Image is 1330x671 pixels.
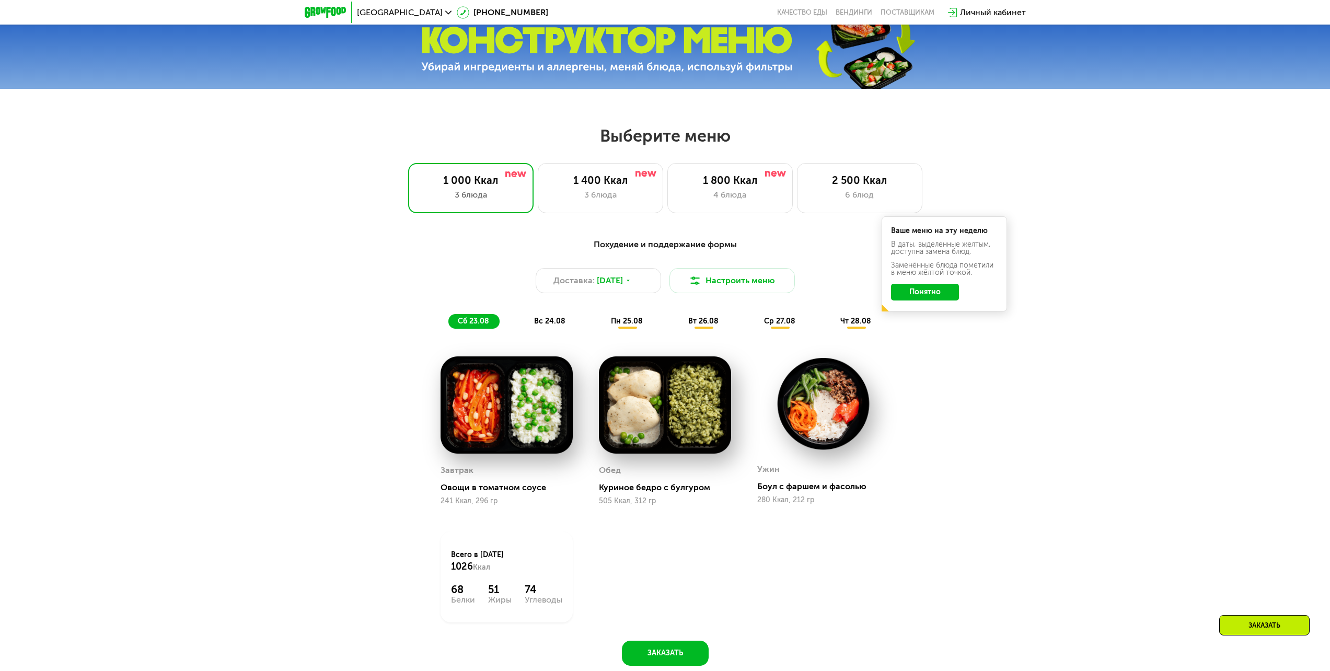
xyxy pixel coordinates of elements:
div: Обед [599,462,621,478]
div: Заказать [1219,615,1310,635]
div: поставщикам [881,8,934,17]
div: Белки [451,596,475,604]
div: 1 000 Ккал [419,174,523,187]
span: [GEOGRAPHIC_DATA] [357,8,443,17]
div: Овощи в томатном соусе [441,482,581,493]
a: Качество еды [777,8,827,17]
div: Похудение и поддержание формы [356,238,975,251]
div: Углеводы [525,596,562,604]
span: вт 26.08 [688,317,719,326]
div: 280 Ккал, 212 гр [757,496,889,504]
div: 3 блюда [419,189,523,201]
div: 4 блюда [678,189,782,201]
button: Настроить меню [669,268,795,293]
span: вс 24.08 [534,317,565,326]
span: Доставка: [553,274,595,287]
div: Куриное бедро с булгуром [599,482,739,493]
div: 505 Ккал, 312 гр [599,497,731,505]
span: 1026 [451,561,473,572]
div: 1 800 Ккал [678,174,782,187]
span: сб 23.08 [458,317,489,326]
div: Всего в [DATE] [451,550,562,573]
span: пн 25.08 [611,317,643,326]
a: [PHONE_NUMBER] [457,6,548,19]
div: 3 блюда [549,189,652,201]
h2: Выберите меню [33,125,1297,146]
div: Жиры [488,596,512,604]
button: Заказать [622,641,709,666]
div: 6 блюд [808,189,911,201]
div: 1 400 Ккал [549,174,652,187]
div: Ужин [757,461,780,477]
div: Личный кабинет [960,6,1026,19]
div: Завтрак [441,462,473,478]
div: 74 [525,583,562,596]
button: Понятно [891,284,959,300]
span: [DATE] [597,274,623,287]
div: 68 [451,583,475,596]
div: 51 [488,583,512,596]
div: Боул с фаршем и фасолью [757,481,898,492]
span: чт 28.08 [840,317,871,326]
div: Заменённые блюда пометили в меню жёлтой точкой. [891,262,998,276]
div: 2 500 Ккал [808,174,911,187]
span: ср 27.08 [764,317,795,326]
div: 241 Ккал, 296 гр [441,497,573,505]
a: Вендинги [836,8,872,17]
div: Ваше меню на эту неделю [891,227,998,235]
div: В даты, выделенные желтым, доступна замена блюд. [891,241,998,256]
span: Ккал [473,563,490,572]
